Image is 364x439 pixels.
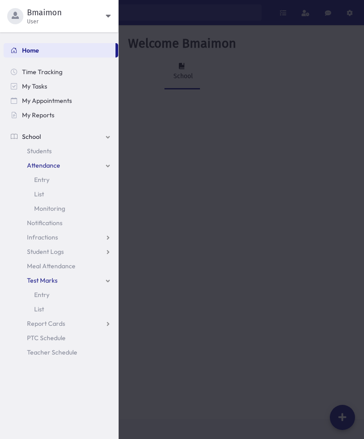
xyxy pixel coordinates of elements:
[22,133,41,141] span: School
[27,18,106,25] span: User
[4,273,118,288] a: Test Marks
[34,204,65,213] span: Monitoring
[34,190,44,198] span: List
[4,108,118,122] a: My Reports
[27,348,77,356] span: Teacher Schedule
[4,79,118,93] a: My Tasks
[4,302,118,316] a: List
[4,173,118,187] a: Entry
[34,305,44,313] span: List
[27,147,52,155] span: Students
[22,111,54,119] span: My Reports
[27,262,75,270] span: Meal Attendance
[27,233,58,241] span: Infractions
[4,43,115,58] a: Home
[4,158,118,173] a: Attendance
[27,276,58,284] span: Test Marks
[22,82,47,90] span: My Tasks
[4,288,118,302] a: Entry
[22,46,39,54] span: Home
[27,248,64,256] span: Student Logs
[4,244,118,259] a: Student Logs
[4,129,118,144] a: School
[4,259,118,273] a: Meal Attendance
[22,68,62,76] span: Time Tracking
[22,97,72,105] span: My Appointments
[4,331,118,345] a: PTC Schedule
[27,161,60,169] span: Attendance
[4,345,118,359] a: Teacher Schedule
[27,319,65,328] span: Report Cards
[4,216,118,230] a: Notifications
[4,144,118,158] a: Students
[27,334,66,342] span: PTC Schedule
[4,316,118,331] a: Report Cards
[4,187,118,201] a: List
[34,291,49,299] span: Entry
[34,176,49,184] span: Entry
[4,230,118,244] a: Infractions
[4,93,118,108] a: My Appointments
[27,219,62,227] span: Notifications
[4,201,118,216] a: Monitoring
[27,7,106,18] span: Bmaimon
[4,65,118,79] a: Time Tracking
